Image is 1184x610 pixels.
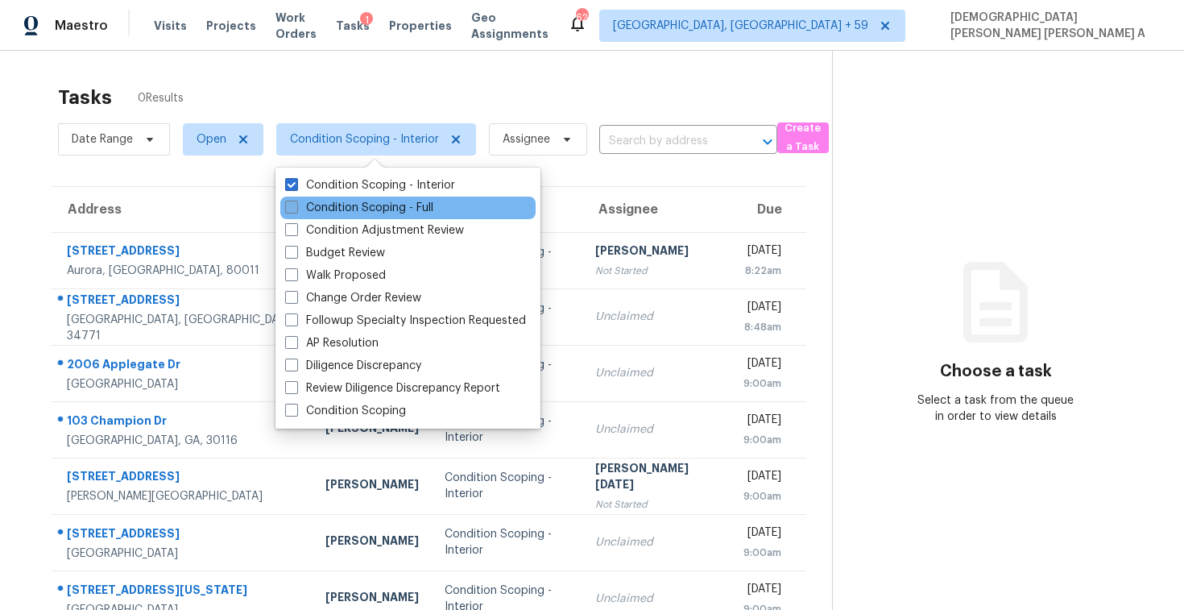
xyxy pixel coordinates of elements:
h2: Tasks [58,89,112,106]
div: Aurora, [GEOGRAPHIC_DATA], 80011 [67,263,300,279]
div: [PERSON_NAME][GEOGRAPHIC_DATA] [67,488,300,504]
div: 9:00am [743,488,781,504]
label: Condition Scoping - Full [285,200,433,216]
th: Assignee [582,187,731,232]
div: 628 [576,10,587,26]
button: Create a Task [777,122,829,153]
div: [GEOGRAPHIC_DATA] [67,376,300,392]
span: Geo Assignments [471,10,549,42]
div: Unclaimed [595,421,718,438]
h3: Choose a task [940,363,1052,380]
div: [GEOGRAPHIC_DATA], GA, 30116 [67,433,300,449]
div: [PERSON_NAME] [325,476,419,496]
span: Properties [389,18,452,34]
div: Condition Scoping - Interior [445,413,569,446]
div: 1 [360,12,373,28]
div: [PERSON_NAME] [595,243,718,263]
div: Unclaimed [595,365,718,381]
div: Condition Scoping - Interior [445,526,569,558]
div: [DATE] [743,581,781,601]
span: Tasks [336,20,370,31]
span: Assignee [503,131,550,147]
div: [GEOGRAPHIC_DATA], [GEOGRAPHIC_DATA], 34771 [67,312,300,344]
div: [DATE] [743,299,781,319]
div: [PERSON_NAME] [325,420,419,440]
div: [STREET_ADDRESS] [67,525,300,546]
span: Date Range [72,131,133,147]
div: Condition Scoping - Interior [445,470,569,502]
div: [STREET_ADDRESS][US_STATE] [67,582,300,602]
span: 0 Results [138,90,184,106]
button: Open [756,131,779,153]
div: [STREET_ADDRESS] [67,292,300,312]
span: Maestro [55,18,108,34]
div: [PERSON_NAME][DATE] [595,460,718,496]
label: Condition Scoping [285,403,406,419]
div: [STREET_ADDRESS] [67,243,300,263]
span: Work Orders [275,10,317,42]
label: Condition Scoping - Interior [285,177,455,193]
div: Not Started [595,263,718,279]
label: Budget Review [285,245,385,261]
th: Address [52,187,313,232]
div: 8:22am [743,263,781,279]
div: [DATE] [743,412,781,432]
div: 2006 Applegate Dr [67,356,300,376]
div: 8:48am [743,319,781,335]
div: Unclaimed [595,591,718,607]
label: Condition Adjustment Review [285,222,464,239]
div: 9:00am [743,545,781,561]
div: [DATE] [743,243,781,263]
div: 9:00am [743,376,781,392]
span: Condition Scoping - Interior [290,131,439,147]
span: Projects [206,18,256,34]
span: Open [197,131,226,147]
span: Visits [154,18,187,34]
div: [DATE] [743,468,781,488]
div: Unclaimed [595,534,718,550]
span: Create a Task [785,119,821,156]
div: [PERSON_NAME] [325,589,419,609]
div: Select a task from the queue in order to view details [914,392,1077,425]
div: [DATE] [743,525,781,545]
div: [PERSON_NAME] [325,533,419,553]
div: Unclaimed [595,309,718,325]
input: Search by address [599,129,732,154]
label: Review Diligence Discrepancy Report [285,380,500,396]
label: Diligence Discrepancy [285,358,421,374]
div: [GEOGRAPHIC_DATA] [67,546,300,562]
label: AP Resolution [285,335,379,351]
div: Not Started [595,496,718,512]
div: 103 Champion Dr [67,413,300,433]
label: Followup Specialty Inspection Requested [285,313,526,329]
span: [DEMOGRAPHIC_DATA][PERSON_NAME] [PERSON_NAME] A [944,10,1160,42]
div: [DATE] [743,355,781,376]
span: [GEOGRAPHIC_DATA], [GEOGRAPHIC_DATA] + 59 [613,18,868,34]
label: Change Order Review [285,290,421,306]
label: Walk Proposed [285,268,386,284]
div: 9:00am [743,432,781,448]
th: Due [731,187,806,232]
div: [STREET_ADDRESS] [67,468,300,488]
